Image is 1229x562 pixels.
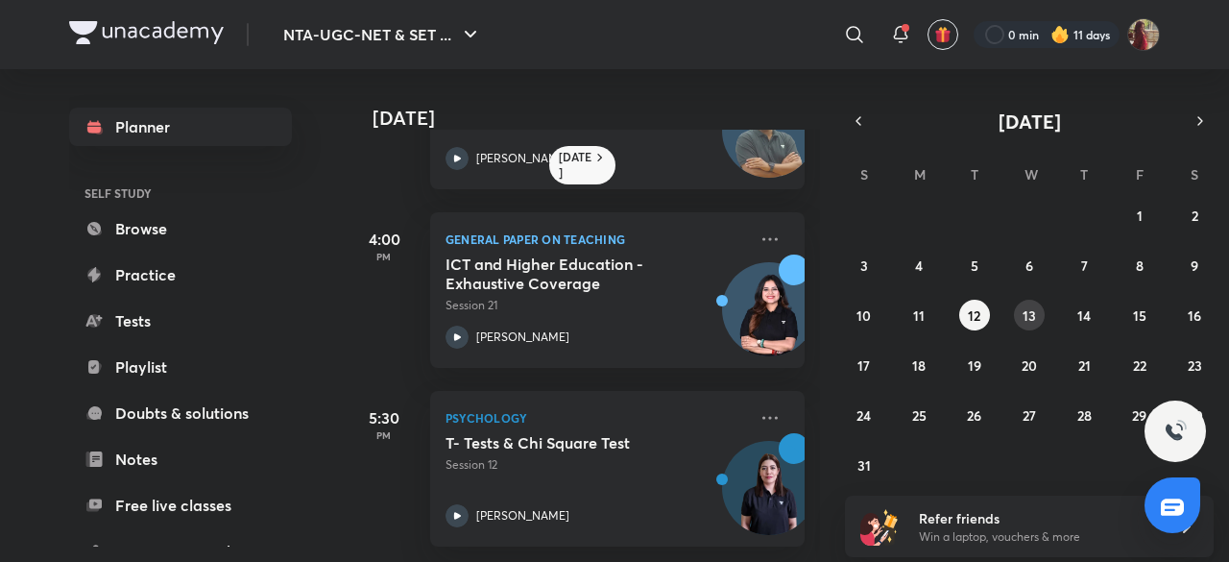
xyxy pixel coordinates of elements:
[928,19,958,50] button: avatar
[446,228,747,251] p: General Paper on Teaching
[959,250,990,281] button: August 5, 2025
[346,406,422,429] h5: 5:30
[1023,306,1036,325] abbr: August 13, 2025
[904,400,934,430] button: August 25, 2025
[1136,165,1144,183] abbr: Friday
[1192,207,1198,225] abbr: August 2, 2025
[1191,165,1198,183] abbr: Saturday
[860,257,868,275] abbr: August 3, 2025
[69,21,224,44] img: Company Logo
[476,329,569,346] p: [PERSON_NAME]
[1081,257,1088,275] abbr: August 7, 2025
[1188,356,1202,375] abbr: August 23, 2025
[1124,250,1155,281] button: August 8, 2025
[1022,356,1037,375] abbr: August 20, 2025
[1014,300,1045,330] button: August 13, 2025
[1188,306,1201,325] abbr: August 16, 2025
[919,508,1155,528] h6: Refer friends
[1023,406,1036,425] abbr: August 27, 2025
[971,165,978,183] abbr: Tuesday
[69,108,292,146] a: Planner
[959,400,990,430] button: August 26, 2025
[1179,350,1210,380] button: August 23, 2025
[1132,406,1146,425] abbr: August 29, 2025
[1124,300,1155,330] button: August 15, 2025
[968,356,981,375] abbr: August 19, 2025
[69,256,292,294] a: Practice
[723,273,815,365] img: Avatar
[272,15,494,54] button: NTA-UGC-NET & SET ...
[1080,165,1088,183] abbr: Thursday
[904,250,934,281] button: August 4, 2025
[1077,306,1091,325] abbr: August 14, 2025
[69,394,292,432] a: Doubts & solutions
[1025,257,1033,275] abbr: August 6, 2025
[723,452,815,544] img: Avatar
[856,306,871,325] abbr: August 10, 2025
[1137,207,1143,225] abbr: August 1, 2025
[913,306,925,325] abbr: August 11, 2025
[1077,406,1092,425] abbr: August 28, 2025
[1179,250,1210,281] button: August 9, 2025
[1127,18,1160,51] img: Srishti Sharma
[1069,300,1099,330] button: August 14, 2025
[849,250,880,281] button: August 3, 2025
[69,21,224,49] a: Company Logo
[446,456,747,474] p: Session 12
[857,456,871,475] abbr: August 31, 2025
[446,255,685,293] h5: ICT and Higher Education - Exhaustive Coverage
[1069,400,1099,430] button: August 28, 2025
[446,433,685,452] h5: T- Tests & Chi Square Test
[1069,350,1099,380] button: August 21, 2025
[69,177,292,209] h6: SELF STUDY
[849,400,880,430] button: August 24, 2025
[1191,257,1198,275] abbr: August 9, 2025
[559,150,592,181] h6: [DATE]
[1014,350,1045,380] button: August 20, 2025
[1014,400,1045,430] button: August 27, 2025
[346,429,422,441] p: PM
[346,228,422,251] h5: 4:00
[860,165,868,183] abbr: Sunday
[1187,406,1203,425] abbr: August 30, 2025
[1164,420,1187,443] img: ttu
[872,108,1187,134] button: [DATE]
[915,257,923,275] abbr: August 4, 2025
[476,150,569,167] p: [PERSON_NAME]
[69,348,292,386] a: Playlist
[476,507,569,525] p: [PERSON_NAME]
[914,165,926,183] abbr: Monday
[849,300,880,330] button: August 10, 2025
[373,107,824,130] h4: [DATE]
[967,406,981,425] abbr: August 26, 2025
[856,406,871,425] abbr: August 24, 2025
[912,356,926,375] abbr: August 18, 2025
[1136,257,1144,275] abbr: August 8, 2025
[1050,25,1070,44] img: streak
[1124,200,1155,231] button: August 1, 2025
[959,350,990,380] button: August 19, 2025
[1179,400,1210,430] button: August 30, 2025
[999,109,1061,134] span: [DATE]
[1133,306,1146,325] abbr: August 15, 2025
[959,300,990,330] button: August 12, 2025
[1024,165,1038,183] abbr: Wednesday
[849,350,880,380] button: August 17, 2025
[69,440,292,478] a: Notes
[69,209,292,248] a: Browse
[1124,400,1155,430] button: August 29, 2025
[1179,200,1210,231] button: August 2, 2025
[346,251,422,262] p: PM
[69,302,292,340] a: Tests
[904,350,934,380] button: August 18, 2025
[860,507,899,546] img: referral
[1078,356,1091,375] abbr: August 21, 2025
[446,297,747,314] p: Session 21
[849,450,880,480] button: August 31, 2025
[919,528,1155,546] p: Win a laptop, vouchers & more
[69,486,292,525] a: Free live classes
[904,300,934,330] button: August 11, 2025
[723,94,815,186] img: Avatar
[912,406,927,425] abbr: August 25, 2025
[971,257,978,275] abbr: August 5, 2025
